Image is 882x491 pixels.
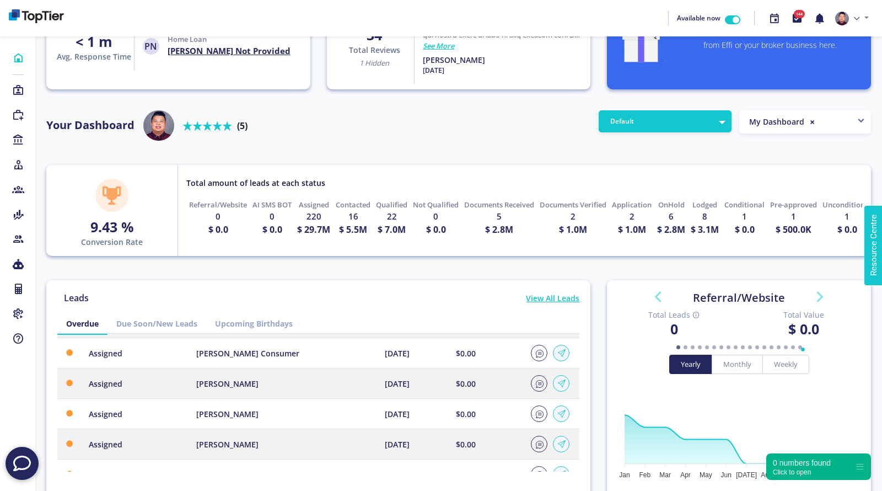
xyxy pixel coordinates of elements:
[756,309,852,321] span: Total Value
[681,471,691,479] tspan: Apr
[736,471,757,479] tspan: [DATE]
[57,313,107,334] a: Overdue
[168,34,207,44] span: Home Loan
[190,429,379,460] td: [PERSON_NAME]
[299,200,329,210] p: Assigned
[777,340,781,355] li: Goto slide 15
[742,210,747,223] h5: 1
[376,200,407,210] p: Qualified
[423,54,485,66] p: [PERSON_NAME]
[676,340,680,355] li: Goto slide 1
[252,200,292,210] p: AI SMS BOT
[626,321,722,337] h4: 0
[657,223,685,236] h4: $ 2.8M
[727,340,730,355] li: Goto slide 8
[426,223,446,236] h4: $ 0.0
[698,340,702,355] li: Goto slide 4
[639,471,651,479] tspan: Feb
[348,210,358,223] h5: 16
[761,471,773,479] tspan: Aug
[677,13,720,23] span: Available now
[387,210,397,223] h5: 22
[378,429,449,460] td: [DATE]
[599,110,732,132] button: Default
[190,369,379,399] td: [PERSON_NAME]
[756,321,852,337] h4: $ 0.0
[378,460,449,490] td: [DATE]
[630,210,634,223] h5: 2
[89,469,122,480] span: Assigned
[186,177,325,189] p: Total amount of leads at each status
[798,340,802,355] li: Goto slide 18
[724,200,765,210] p: Conditional
[57,51,131,62] p: Avg. Response Time
[262,223,282,236] h4: $ 0.0
[837,223,857,236] h4: $ 0.0
[620,471,630,479] tspan: Jan
[449,369,524,399] td: $0.00
[349,44,400,56] p: Total Reviews
[237,120,248,132] b: (5)
[359,58,389,68] span: 1 Hidden
[559,223,587,236] h4: $ 1.0M
[776,223,811,236] h4: $ 500.0K
[691,340,695,355] li: Goto slide 3
[90,217,134,236] strong: 9.43 %
[336,200,370,210] p: Contacted
[46,117,135,134] p: Your Dashboard
[618,223,646,236] h4: $ 1.0M
[721,471,732,479] tspan: Jun
[378,369,449,399] td: [DATE]
[660,471,671,479] tspan: Mar
[168,45,291,56] h4: [PERSON_NAME] Not Provided
[449,429,524,460] td: $0.00
[755,340,759,355] li: Goto slide 12
[791,210,796,223] h5: 1
[189,200,247,210] p: Referral/Website
[762,355,809,374] button: weekly
[81,236,143,248] p: Conversion Rate
[615,13,668,62] img: gift
[306,210,321,223] h5: 220
[703,28,863,51] p: You will soon be able to see announcements from Effi or your broker business here.
[413,200,459,210] p: Not Qualified
[712,340,716,355] li: Goto slide 6
[749,116,804,127] span: My Dashboard
[297,223,330,236] h4: $ 29.7M
[741,340,745,355] li: Goto slide 10
[669,210,674,223] h5: 6
[449,460,524,490] td: $0.00
[794,10,805,18] span: 144
[784,340,788,355] li: Goto slide 16
[423,41,454,51] a: See More
[208,223,228,236] h4: $ 0.0
[669,355,712,374] button: yearly
[76,32,112,51] strong: < 1 m
[143,38,159,55] span: PN
[497,210,502,223] h5: 5
[791,340,795,355] li: Goto slide 17
[700,471,712,479] tspan: May
[735,223,755,236] h4: $ 0.0
[692,200,717,210] p: Lodged
[190,338,379,369] td: [PERSON_NAME] Consumer
[89,348,122,359] span: Assigned
[684,340,687,355] li: Goto slide 2
[762,340,766,355] li: Goto slide 13
[654,340,824,355] ol: Select a slide to display
[770,200,817,210] p: Pre-approved
[464,200,534,210] p: Documents Received
[822,200,872,210] p: Unconditional
[571,210,576,223] h5: 2
[216,210,220,223] h5: 0
[734,340,738,355] li: Goto slide 9
[190,460,379,490] td: [PERSON_NAME]
[526,292,579,313] a: View All Leads
[658,200,685,210] p: OnHold
[748,340,752,355] li: Goto slide 11
[89,378,122,389] span: Assigned
[89,409,122,419] span: Assigned
[770,340,773,355] li: Goto slide 14
[786,7,808,30] button: 144
[845,210,849,223] h5: 1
